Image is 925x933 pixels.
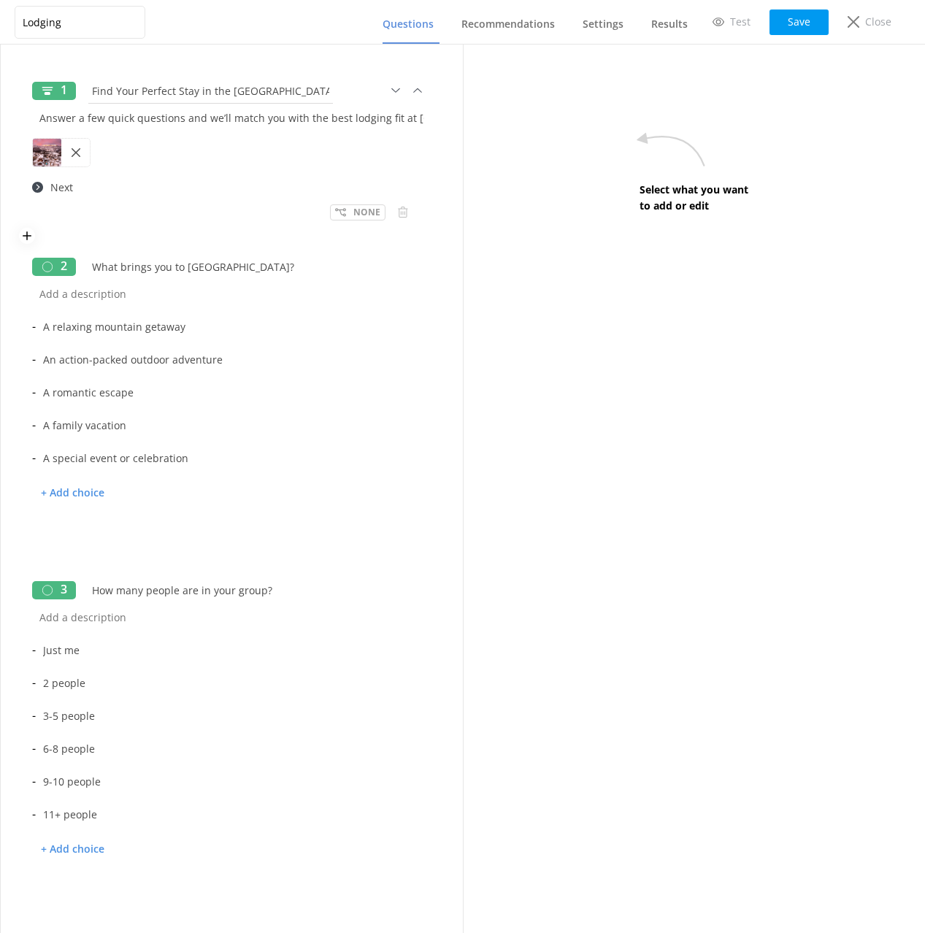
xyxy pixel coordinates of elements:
span: Questions [383,17,434,31]
input: Choice [36,699,418,732]
p: + Add choice [32,837,113,862]
input: Add a title [85,250,337,283]
div: 3 [32,581,76,599]
input: Choice [36,765,418,798]
p: Select what you want to add or edit [640,182,748,215]
div: 2 [32,258,76,276]
div: - [32,765,431,798]
div: - [32,634,431,667]
div: - [32,409,431,442]
input: Choice [36,376,418,409]
div: - [32,376,431,409]
button: Save [769,9,829,35]
div: - [32,442,431,475]
div: - [32,699,431,732]
div: 1 [32,82,76,100]
div: - [32,798,431,831]
p: + Add choice [32,480,113,506]
input: Add a title [85,74,337,107]
input: Choice [36,442,418,475]
span: Results [651,17,688,31]
span: Recommendations [461,17,555,31]
input: Choice [36,667,418,699]
input: Add a description [32,601,431,634]
input: Add a description [32,277,431,310]
input: Choice [36,409,418,442]
span: Settings [583,17,623,31]
a: Test [702,9,761,34]
input: Add a title [85,574,337,607]
div: - [32,667,431,699]
input: Choice [36,634,418,667]
div: - [32,732,431,765]
p: Close [865,14,891,30]
input: Choice [36,798,418,831]
input: Choice [36,732,418,765]
input: Add a call to action [43,171,431,204]
input: Add a description [32,101,431,134]
div: - [32,310,431,343]
input: Choice [36,310,418,343]
p: Test [730,14,751,30]
input: Choice [36,343,418,376]
p: None [353,205,380,219]
div: - [32,343,431,376]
